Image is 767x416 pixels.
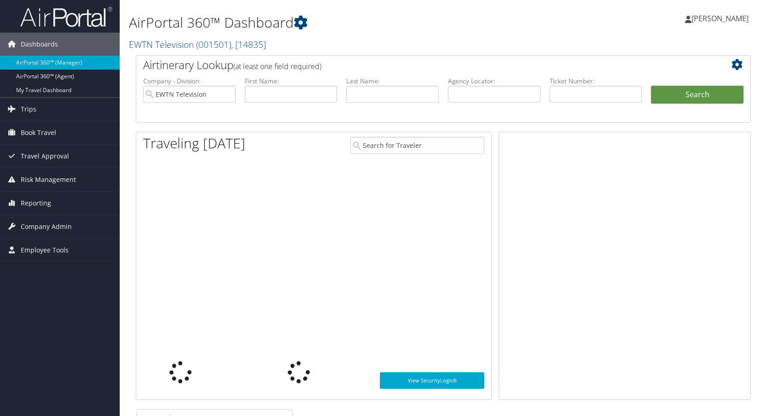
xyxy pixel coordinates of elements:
[20,6,112,28] img: airportal-logo.png
[685,5,758,32] a: [PERSON_NAME]
[346,76,439,86] label: Last Name:
[21,33,58,56] span: Dashboards
[448,76,540,86] label: Agency Locator:
[233,61,321,71] span: (at least one field required)
[196,38,231,51] span: ( 001501 )
[129,38,266,51] a: EWTN Television
[21,192,51,215] span: Reporting
[143,134,245,153] h1: Traveling [DATE]
[21,98,36,121] span: Trips
[143,76,236,86] label: Company - Division:
[143,57,692,73] h2: Airtinerary Lookup
[129,13,548,32] h1: AirPortal 360™ Dashboard
[651,86,744,104] button: Search
[21,145,69,168] span: Travel Approval
[21,239,69,262] span: Employee Tools
[21,168,76,191] span: Risk Management
[245,76,337,86] label: First Name:
[21,121,56,144] span: Book Travel
[231,38,266,51] span: , [ 14835 ]
[691,13,749,23] span: [PERSON_NAME]
[350,137,484,154] input: Search for Traveler
[380,372,484,389] a: View SecurityLogic®
[21,215,72,238] span: Company Admin
[550,76,642,86] label: Ticket Number:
